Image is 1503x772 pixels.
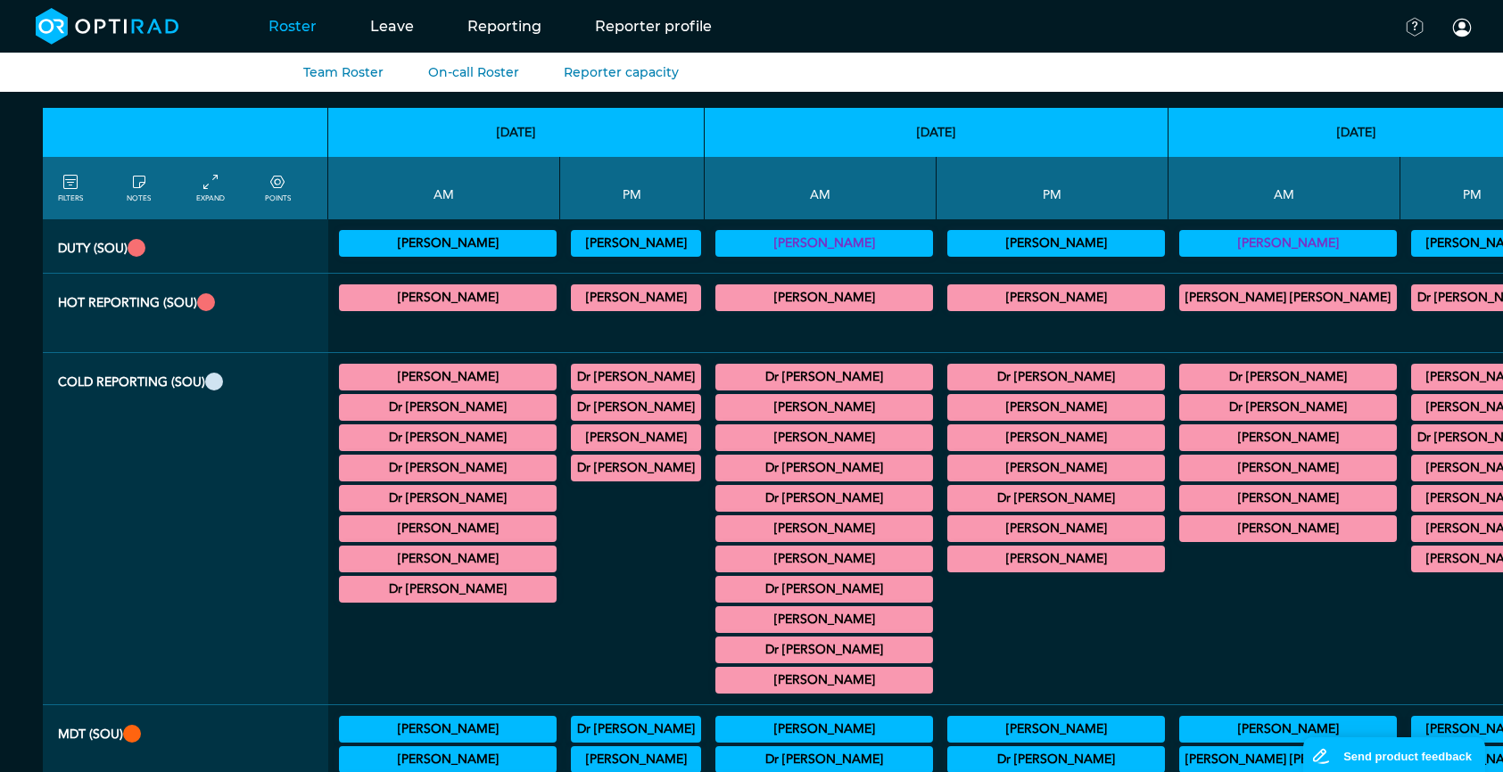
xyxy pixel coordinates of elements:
[718,719,930,740] summary: [PERSON_NAME]
[715,424,933,451] div: General CT/General MRI 09:00 - 13:00
[1182,366,1394,388] summary: Dr [PERSON_NAME]
[947,284,1165,311] div: CT Trauma & Urgent/MRI Trauma & Urgent 13:00 - 17:00
[571,230,701,257] div: Vetting (30 PF Points) 13:00 - 17:00
[339,394,557,421] div: General MRI 09:00 - 13:00
[339,230,557,257] div: Vetting 09:00 - 13:00
[1182,488,1394,509] summary: [PERSON_NAME]
[328,108,705,157] th: [DATE]
[715,485,933,512] div: MRI Urology 09:00 - 10:00
[950,366,1162,388] summary: Dr [PERSON_NAME]
[947,394,1165,421] div: General CT/General MRI 12:30 - 14:30
[1182,518,1394,539] summary: [PERSON_NAME]
[715,606,933,633] div: CT Gastrointestinal 10:00 - 12:00
[950,457,1162,479] summary: [PERSON_NAME]
[43,353,328,705] th: Cold Reporting (SOU)
[339,364,557,390] div: General CT/General MRI 07:30 - 09:00
[715,394,933,421] div: General CT 08:00 - 09:00
[950,548,1162,570] summary: [PERSON_NAME]
[718,457,930,479] summary: Dr [PERSON_NAME]
[571,455,701,481] div: General MRI/General CT 17:00 - 18:00
[43,274,328,353] th: Hot Reporting (SOU)
[574,366,698,388] summary: Dr [PERSON_NAME]
[342,397,554,418] summary: Dr [PERSON_NAME]
[1179,394,1397,421] div: General CT 09:00 - 13:00
[339,485,557,512] div: General MRI 10:30 - 13:00
[339,515,557,542] div: General CT 11:00 - 13:00
[339,576,557,603] div: General CT 11:30 - 13:30
[947,424,1165,451] div: General MRI/General CT 13:00 - 17:00
[342,749,554,770] summary: [PERSON_NAME]
[1179,455,1397,481] div: General BR 09:30 - 10:30
[1182,457,1394,479] summary: [PERSON_NAME]
[339,546,557,572] div: MRI Neuro 11:30 - 14:00
[1179,716,1397,743] div: Vascular 08:00 - 12:00
[574,397,698,418] summary: Dr [PERSON_NAME]
[1179,424,1397,451] div: General MRI/General CT 09:00 - 13:00
[574,457,698,479] summary: Dr [PERSON_NAME]
[342,518,554,539] summary: [PERSON_NAME]
[718,366,930,388] summary: Dr [PERSON_NAME]
[705,157,937,219] th: AM
[715,576,933,603] div: General MRI 10:00 - 12:00
[1182,233,1394,254] summary: [PERSON_NAME]
[574,427,698,448] summary: [PERSON_NAME]
[950,427,1162,448] summary: [PERSON_NAME]
[947,455,1165,481] div: General CT 13:00 - 17:30
[947,485,1165,512] div: General MRI 14:30 - 17:00
[574,749,698,770] summary: [PERSON_NAME]
[947,716,1165,743] div: DME 12:00 - 13:00
[1179,284,1397,311] div: CT Trauma & Urgent/MRI Trauma & Urgent 09:00 - 13:00
[715,455,933,481] div: General MRI 09:00 - 12:30
[564,64,679,80] a: Reporter capacity
[718,488,930,509] summary: Dr [PERSON_NAME]
[715,515,933,542] div: General MRI 09:30 - 11:00
[560,157,705,219] th: PM
[718,397,930,418] summary: [PERSON_NAME]
[342,579,554,600] summary: Dr [PERSON_NAME]
[339,455,557,481] div: General CT/MRI Urology 09:00 - 13:00
[574,233,698,254] summary: [PERSON_NAME]
[265,172,291,204] a: collapse/expand expected points
[715,667,933,694] div: General CT 11:00 - 13:00
[947,230,1165,257] div: Vetting 13:00 - 17:00
[1179,230,1397,257] div: Vetting 09:00 - 13:00
[715,284,933,311] div: CT Trauma & Urgent/MRI Trauma & Urgent 09:00 - 13:00
[342,457,554,479] summary: Dr [PERSON_NAME]
[950,719,1162,740] summary: [PERSON_NAME]
[950,287,1162,308] summary: [PERSON_NAME]
[571,716,701,743] div: MDT 13:00 - 14:00
[1182,397,1394,418] summary: Dr [PERSON_NAME]
[950,518,1162,539] summary: [PERSON_NAME]
[718,579,930,600] summary: Dr [PERSON_NAME]
[718,518,930,539] summary: [PERSON_NAME]
[428,64,519,80] a: On-call Roster
[342,719,554,740] summary: [PERSON_NAME]
[342,287,554,308] summary: [PERSON_NAME]
[1182,427,1394,448] summary: [PERSON_NAME]
[342,427,554,448] summary: Dr [PERSON_NAME]
[574,287,698,308] summary: [PERSON_NAME]
[1179,364,1397,390] div: General CT 08:00 - 09:00
[950,233,1162,254] summary: [PERSON_NAME]
[718,669,930,691] summary: [PERSON_NAME]
[342,233,554,254] summary: [PERSON_NAME]
[342,548,554,570] summary: [PERSON_NAME]
[947,546,1165,572] div: General CT 16:00 - 17:00
[718,749,930,770] summary: Dr [PERSON_NAME]
[571,424,701,451] div: General CT/General MRI 14:30 - 17:00
[718,287,930,308] summary: [PERSON_NAME]
[1182,719,1394,740] summary: [PERSON_NAME]
[718,427,930,448] summary: [PERSON_NAME]
[715,230,933,257] div: Vetting 09:00 - 13:00
[715,716,933,743] div: Urology 08:00 - 09:00
[947,364,1165,390] div: CB CT Dental 12:00 - 13:00
[1179,515,1397,542] div: General MRI 11:00 - 12:00
[339,284,557,311] div: MRI Trauma & Urgent/CT Trauma & Urgent 09:00 - 13:00
[718,639,930,661] summary: Dr [PERSON_NAME]
[718,548,930,570] summary: [PERSON_NAME]
[574,719,698,740] summary: Dr [PERSON_NAME]
[43,219,328,274] th: Duty (SOU)
[1182,749,1394,770] summary: [PERSON_NAME] [PERSON_NAME]
[328,157,560,219] th: AM
[339,424,557,451] div: General MRI 09:00 - 13:00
